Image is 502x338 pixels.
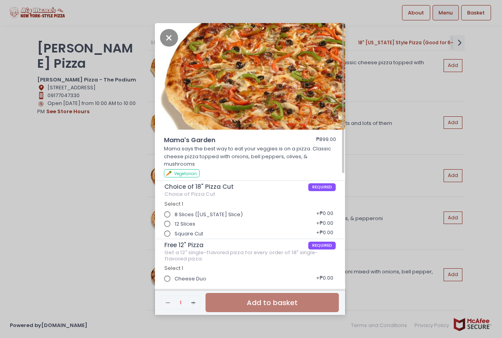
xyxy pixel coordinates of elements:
span: Vegetarian [174,171,197,177]
div: + ₱0.00 [313,281,336,296]
span: Free 12" Pizza [164,242,308,249]
span: Mama's Garden [164,136,293,145]
span: Select 1 [164,265,183,271]
span: 8 Slices ([US_STATE] Slice) [175,211,243,219]
span: REQUIRED [308,183,336,191]
div: + ₱0.00 [313,217,336,231]
span: REQUIRED [308,242,336,249]
img: Mama's Garden [155,23,345,130]
div: + ₱0.00 [313,226,336,241]
div: + ₱0.00 [313,207,336,222]
span: Choice of 18" Pizza Cut [164,183,308,190]
p: Mama says the best way to eat your veggies is on a pizza. Classic cheese pizza topped with onions... [164,145,336,168]
span: 🥕 [166,170,172,177]
div: + ₱0.00 [313,271,336,286]
button: Add to basket [206,293,339,312]
div: ₱899.00 [316,136,336,145]
div: Choice of Pizza Cut [164,191,336,197]
span: Square Cut [175,230,203,238]
span: 12 Slices [175,220,195,228]
button: Close [160,33,178,41]
span: Cheese Duo [175,275,206,283]
div: Get a 12" single-flavored pizza for every order of 18" single-flavored pizza. [164,249,336,262]
span: Select 1 [164,201,183,207]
